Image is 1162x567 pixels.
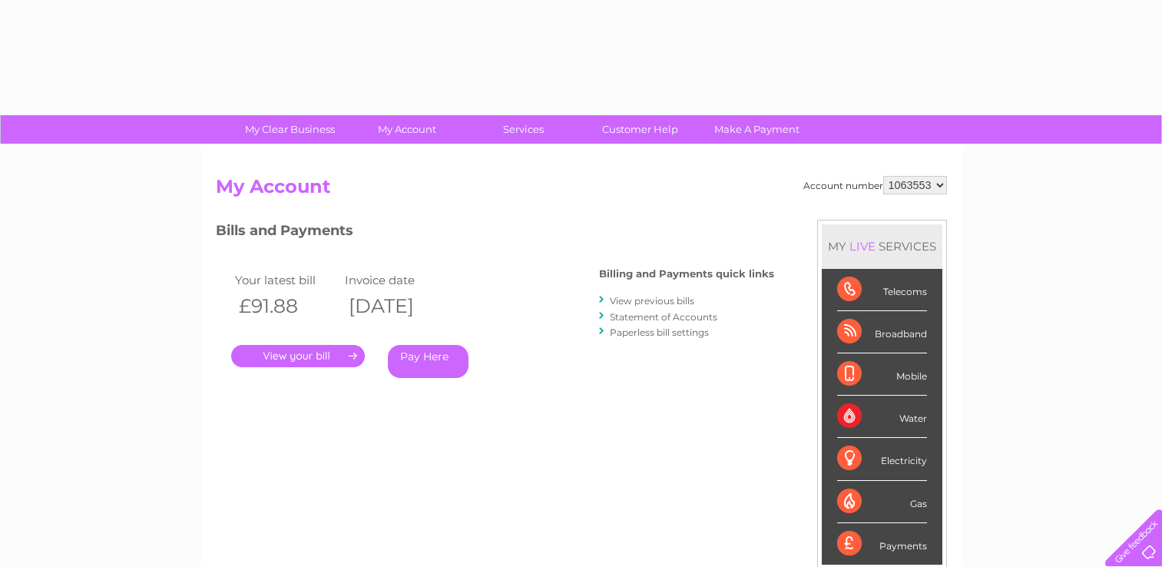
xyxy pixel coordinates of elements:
[231,290,342,322] th: £91.88
[227,115,353,144] a: My Clear Business
[803,176,947,194] div: Account number
[837,438,927,480] div: Electricity
[837,481,927,523] div: Gas
[610,327,709,338] a: Paperless bill settings
[694,115,820,144] a: Make A Payment
[837,396,927,438] div: Water
[837,353,927,396] div: Mobile
[846,239,879,254] div: LIVE
[341,290,452,322] th: [DATE]
[460,115,587,144] a: Services
[837,523,927,565] div: Payments
[388,345,468,378] a: Pay Here
[610,311,717,323] a: Statement of Accounts
[837,269,927,311] div: Telecoms
[837,311,927,353] div: Broadband
[216,220,774,247] h3: Bills and Payments
[231,345,365,367] a: .
[216,176,947,205] h2: My Account
[341,270,452,290] td: Invoice date
[610,295,694,307] a: View previous bills
[822,224,942,268] div: MY SERVICES
[231,270,342,290] td: Your latest bill
[343,115,470,144] a: My Account
[577,115,703,144] a: Customer Help
[599,268,774,280] h4: Billing and Payments quick links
